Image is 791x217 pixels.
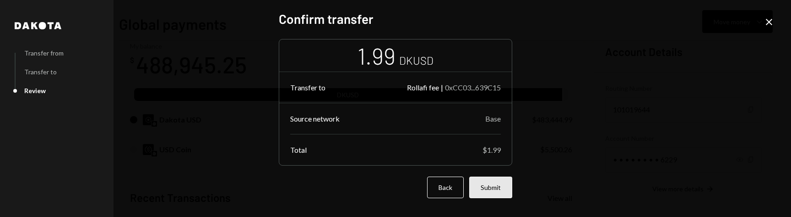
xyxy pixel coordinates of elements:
button: Back [427,177,464,198]
div: | [441,83,443,92]
div: 1.99 [358,41,395,70]
div: Rollafi fee [407,83,439,92]
div: Total [290,145,307,154]
div: $1.99 [482,145,501,154]
h2: Confirm transfer [279,10,512,28]
button: Submit [469,177,512,198]
div: Base [485,114,501,123]
div: Transfer to [290,83,325,92]
div: Transfer to [24,68,57,76]
div: 0xCC03...639C15 [445,83,501,92]
div: Transfer from [24,49,64,57]
div: Review [24,87,46,95]
div: Source network [290,114,340,123]
div: DKUSD [399,53,433,68]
